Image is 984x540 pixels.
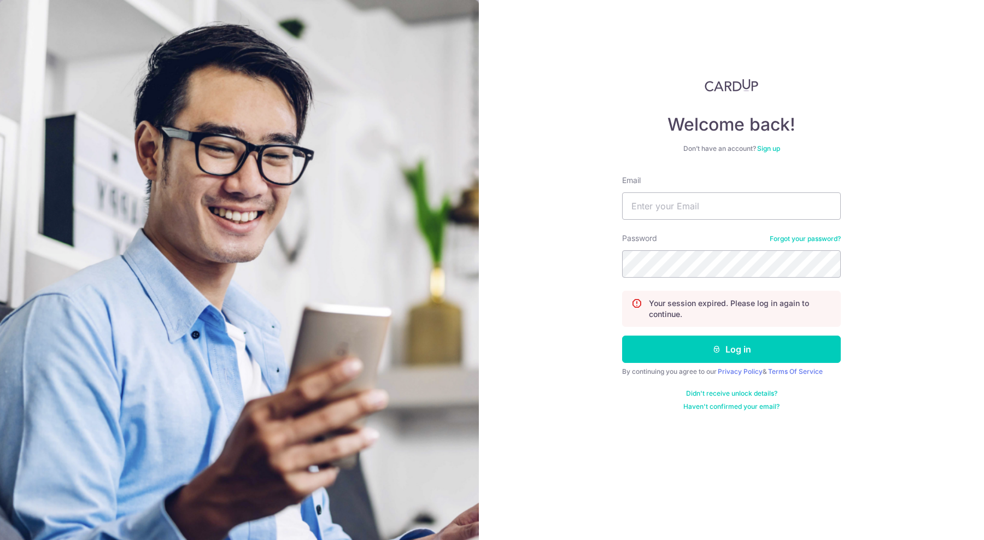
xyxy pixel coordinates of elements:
[622,336,841,363] button: Log in
[622,144,841,153] div: Don’t have an account?
[622,175,641,186] label: Email
[770,234,841,243] a: Forgot your password?
[705,79,758,92] img: CardUp Logo
[622,367,841,376] div: By continuing you agree to our &
[622,233,657,244] label: Password
[757,144,780,152] a: Sign up
[686,389,777,398] a: Didn't receive unlock details?
[683,402,780,411] a: Haven't confirmed your email?
[718,367,763,375] a: Privacy Policy
[622,114,841,136] h4: Welcome back!
[768,367,823,375] a: Terms Of Service
[649,298,831,320] p: Your session expired. Please log in again to continue.
[622,192,841,220] input: Enter your Email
